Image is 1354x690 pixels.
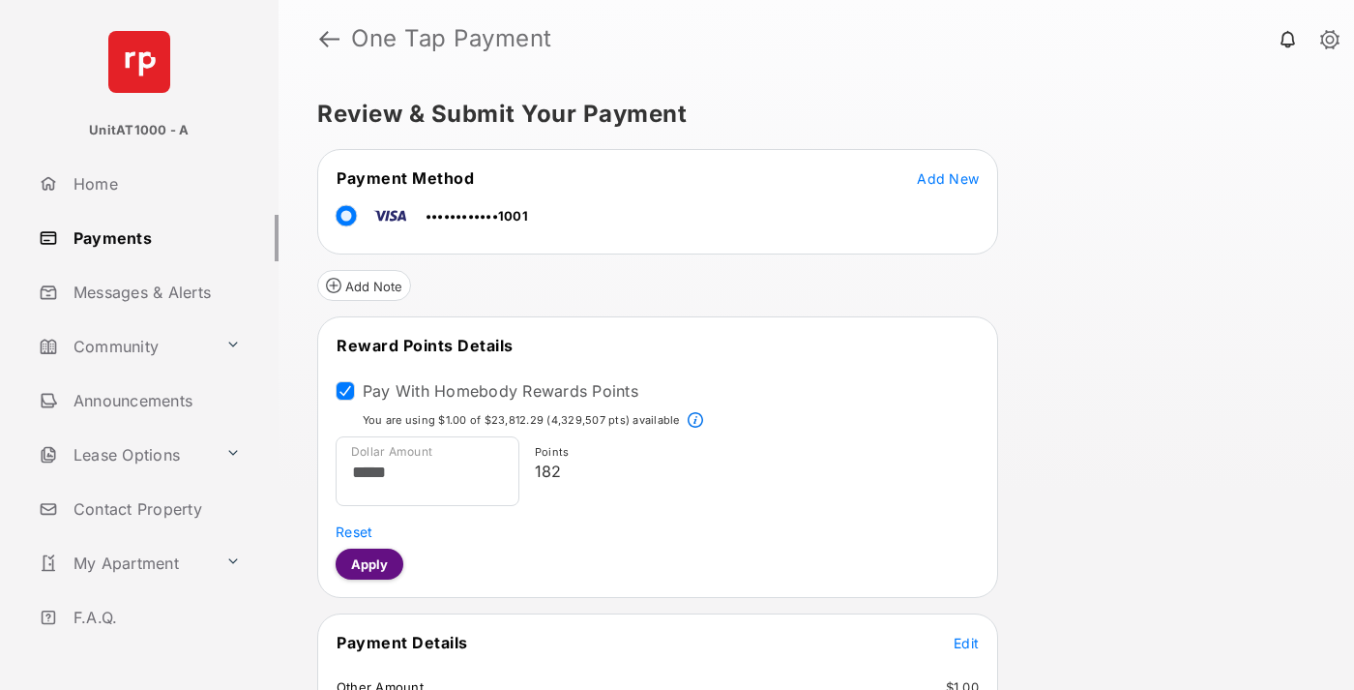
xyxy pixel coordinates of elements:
[317,270,411,301] button: Add Note
[363,412,680,429] p: You are using $1.00 of $23,812.29 (4,329,507 pts) available
[31,161,279,207] a: Home
[31,432,218,478] a: Lease Options
[535,444,972,461] p: Points
[31,594,279,641] a: F.A.Q.
[31,215,279,261] a: Payments
[337,168,474,188] span: Payment Method
[535,460,972,483] p: 182
[917,170,979,187] span: Add New
[108,31,170,93] img: svg+xml;base64,PHN2ZyB4bWxucz0iaHR0cDovL3d3dy53My5vcmcvMjAwMC9zdmciIHdpZHRoPSI2NCIgaGVpZ2h0PSI2NC...
[336,549,403,580] button: Apply
[337,633,468,652] span: Payment Details
[954,633,979,652] button: Edit
[351,27,552,50] strong: One Tap Payment
[336,522,372,541] button: Reset
[317,103,1300,126] h5: Review & Submit Your Payment
[31,269,279,315] a: Messages & Alerts
[31,486,279,532] a: Contact Property
[31,540,218,586] a: My Apartment
[363,381,638,401] label: Pay With Homebody Rewards Points
[426,208,528,224] span: ••••••••••••1001
[31,377,279,424] a: Announcements
[337,336,514,355] span: Reward Points Details
[954,635,979,651] span: Edit
[917,168,979,188] button: Add New
[89,121,189,140] p: UnitAT1000 - A
[31,323,218,370] a: Community
[336,524,372,540] span: Reset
